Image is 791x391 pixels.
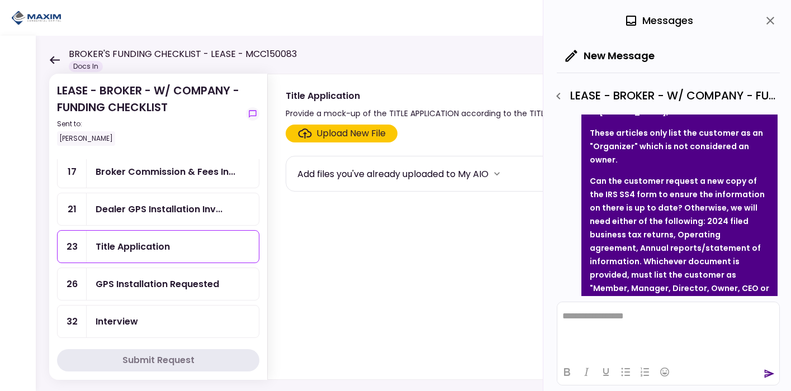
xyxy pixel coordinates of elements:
[122,354,195,367] div: Submit Request
[57,305,259,338] a: 32Interview
[286,89,616,103] div: Title Application
[57,82,241,146] div: LEASE - BROKER - W/ COMPANY - FUNDING CHECKLIST
[549,87,780,106] div: LEASE - BROKER - W/ COMPANY - FUNDING CHECKLIST - Proof of Company Ownership
[297,167,489,181] div: Add files you've already uploaded to My AIO
[57,349,259,371] button: Submit Request
[316,127,386,140] div: Upload New File
[96,277,219,291] div: GPS Installation Requested
[267,74,769,380] div: Title ApplicationProvide a mock-up of the TITLE APPLICATION according to the TITLING INSTRUCTIONS...
[58,231,87,263] div: 23
[557,364,576,380] button: Bold
[57,131,115,146] div: [PERSON_NAME]
[616,364,635,380] button: Bullet list
[764,368,775,379] button: send
[58,306,87,337] div: 32
[624,12,693,29] div: Messages
[577,364,596,380] button: Italic
[57,230,259,263] a: 23Title Application
[69,47,297,61] h1: BROKER'S FUNDING CHECKLIST - LEASE - MCC150083
[57,155,259,188] a: 17Broker Commission & Fees Invoice
[246,107,259,121] button: show-messages
[58,156,87,188] div: 17
[57,193,259,226] a: 21Dealer GPS Installation Invoice
[655,364,674,380] button: Emojis
[69,61,103,72] div: Docs In
[590,174,769,308] p: Can the customer request a new copy of the IRS SS4 form to ensure the information on there is up ...
[58,193,87,225] div: 21
[58,268,87,300] div: 26
[557,302,779,359] iframe: Rich Text Area
[96,314,138,328] div: Interview
[11,9,61,26] img: Partner icon
[96,202,222,216] div: Dealer GPS Installation Invoice
[590,126,769,166] p: These articles only list the customer as an "Organizer" which is not considered an owner.
[286,125,397,142] span: Click here to upload the required document
[596,364,615,380] button: Underline
[57,268,259,301] a: 26GPS Installation Requested
[489,165,505,182] button: more
[286,107,616,120] div: Provide a mock-up of the TITLE APPLICATION according to the TITLING INSTRUCTIONS.
[636,364,655,380] button: Numbered list
[761,11,780,30] button: close
[557,41,664,70] button: New Message
[96,165,235,179] div: Broker Commission & Fees Invoice
[57,119,241,129] div: Sent to:
[96,240,170,254] div: Title Application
